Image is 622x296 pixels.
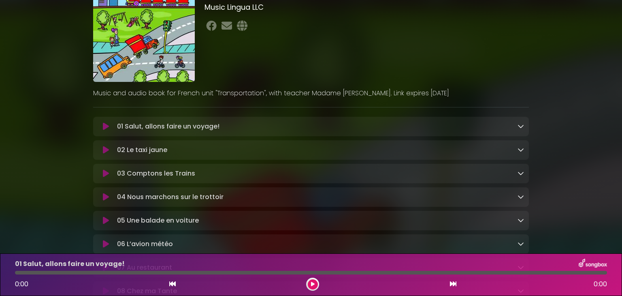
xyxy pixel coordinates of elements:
[117,169,195,178] p: 03 Comptons les Trains
[15,279,28,289] span: 0:00
[579,259,607,269] img: songbox-logo-white.png
[117,145,167,155] p: 02 Le taxi jaune
[117,216,199,225] p: 05 Une balade en voiture
[594,279,607,289] span: 0:00
[117,239,173,249] p: 06 L’avion météo
[117,122,219,131] p: 01 Salut, allons faire un voyage!
[93,88,529,98] p: Music and audio book for French unit "Transportation", with teacher Madame [PERSON_NAME]. Link ex...
[15,259,125,269] p: 01 Salut, allons faire un voyage!
[204,3,529,12] h3: Music Lingua LLC
[117,192,224,202] p: 04 Nous marchons sur le trottoir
